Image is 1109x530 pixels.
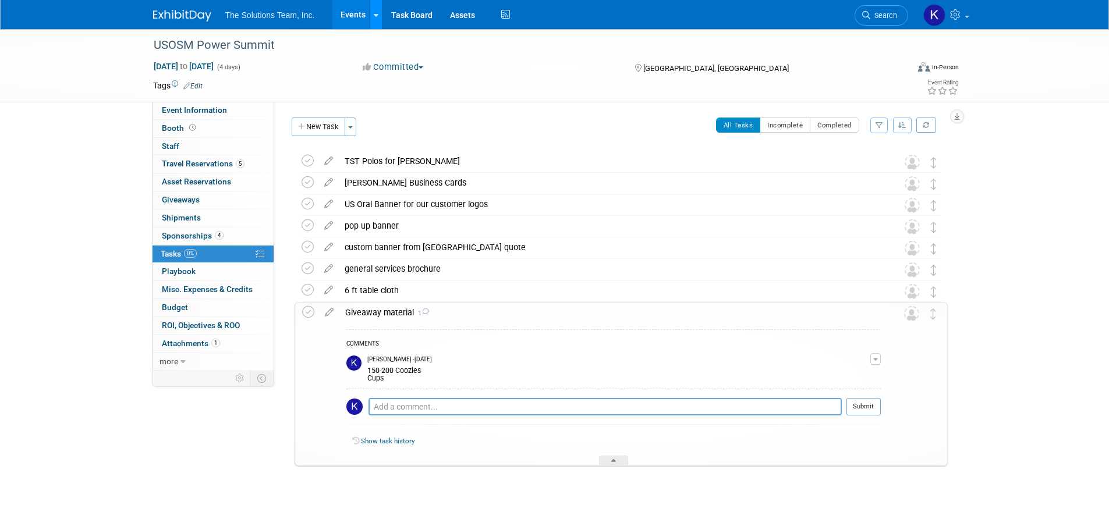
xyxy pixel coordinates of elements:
[346,399,363,415] img: Kaelon Harris
[318,177,339,188] a: edit
[346,339,881,351] div: COMMENTS
[162,159,245,168] span: Travel Reservations
[230,371,250,386] td: Personalize Event Tab Strip
[153,335,274,353] a: Attachments1
[318,199,339,209] a: edit
[927,80,958,86] div: Event Rating
[162,266,196,276] span: Playbook
[339,173,881,193] div: [PERSON_NAME] Business Cards
[162,303,188,312] span: Budget
[318,156,339,166] a: edit
[153,246,274,263] a: Tasks0%
[187,123,198,132] span: Booth not reserved yet
[162,231,224,240] span: Sponsorships
[211,339,220,347] span: 1
[339,216,881,236] div: pop up banner
[346,355,362,371] img: Kaelon Harris
[236,159,245,168] span: 5
[216,63,240,71] span: (4 days)
[162,284,253,294] span: Misc. Expenses & Credits
[160,357,178,366] span: more
[153,299,274,316] a: Budget
[839,61,959,78] div: Event Format
[183,82,203,90] a: Edit
[318,285,339,296] a: edit
[153,61,214,72] span: [DATE] [DATE]
[931,265,937,276] i: Move task
[916,118,936,133] a: Refresh
[931,157,937,168] i: Move task
[153,80,203,91] td: Tags
[931,222,937,233] i: Move task
[215,231,224,240] span: 4
[905,176,920,191] img: Unassigned
[153,317,274,335] a: ROI, Objectives & ROO
[931,286,937,297] i: Move task
[292,118,345,136] button: New Task
[918,62,930,72] img: Format-Inperson.png
[930,308,936,319] i: Move task
[870,11,897,20] span: Search
[339,303,881,322] div: Giveaway material
[153,102,274,119] a: Event Information
[367,355,432,364] span: [PERSON_NAME] - [DATE]
[162,195,200,204] span: Giveaways
[150,35,891,56] div: USOSM Power Summit
[153,173,274,191] a: Asset Reservations
[931,63,959,72] div: In-Person
[716,118,761,133] button: All Tasks
[905,284,920,299] img: Unassigned
[367,364,870,383] div: 150-200 Coozies Cups
[931,243,937,254] i: Move task
[643,64,789,73] span: [GEOGRAPHIC_DATA], [GEOGRAPHIC_DATA]
[161,249,197,258] span: Tasks
[162,141,179,151] span: Staff
[339,280,881,300] div: 6 ft table cloth
[931,200,937,211] i: Move task
[153,191,274,209] a: Giveaways
[318,220,339,231] a: edit
[318,264,339,274] a: edit
[162,321,240,330] span: ROI, Objectives & ROO
[162,105,227,115] span: Event Information
[162,123,198,133] span: Booth
[153,120,274,137] a: Booth
[855,5,908,26] a: Search
[153,353,274,371] a: more
[318,242,339,252] a: edit
[162,339,220,348] span: Attachments
[153,138,274,155] a: Staff
[361,437,414,445] a: Show task history
[178,62,189,71] span: to
[905,241,920,256] img: Unassigned
[905,198,920,213] img: Unassigned
[153,281,274,298] a: Misc. Expenses & Credits
[153,263,274,280] a: Playbook
[923,4,945,26] img: Kaelon Harris
[319,307,339,318] a: edit
[931,179,937,190] i: Move task
[339,259,881,279] div: general services brochure
[339,151,881,171] div: TST Polos for [PERSON_NAME]
[359,61,428,73] button: Committed
[810,118,859,133] button: Completed
[225,10,315,20] span: The Solutions Team, Inc.
[339,194,881,214] div: US Oral Banner for our customer logos
[153,155,274,173] a: Travel Reservations5
[153,209,274,227] a: Shipments
[904,306,919,321] img: Unassigned
[905,155,920,170] img: Unassigned
[184,249,197,258] span: 0%
[339,237,881,257] div: custom banner from [GEOGRAPHIC_DATA] quote
[153,10,211,22] img: ExhibitDay
[905,262,920,278] img: Unassigned
[162,213,201,222] span: Shipments
[250,371,274,386] td: Toggle Event Tabs
[414,310,429,317] span: 1
[760,118,810,133] button: Incomplete
[846,398,881,415] button: Submit
[153,227,274,245] a: Sponsorships4
[162,177,231,186] span: Asset Reservations
[905,219,920,234] img: Unassigned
